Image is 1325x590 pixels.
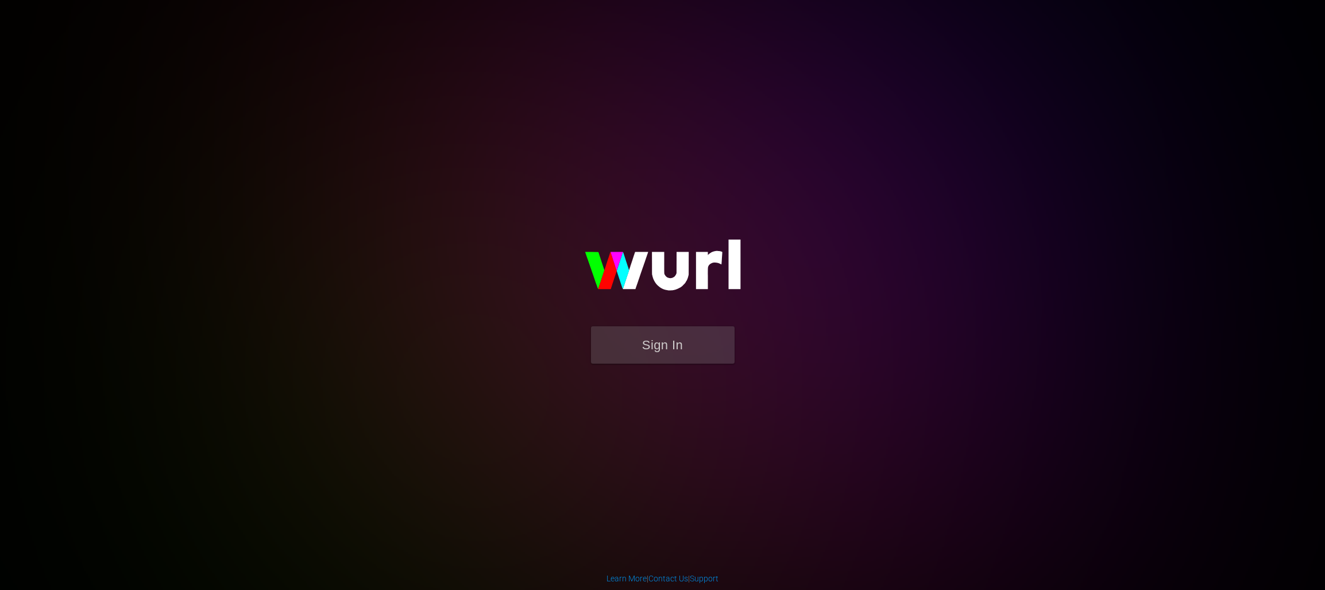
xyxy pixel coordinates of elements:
a: Support [690,574,718,583]
a: Learn More [607,574,647,583]
a: Contact Us [648,574,688,583]
img: wurl-logo-on-black-223613ac3d8ba8fe6dc639794a292ebdb59501304c7dfd60c99c58986ef67473.svg [548,215,778,326]
button: Sign In [591,326,735,364]
div: | | [607,573,718,584]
